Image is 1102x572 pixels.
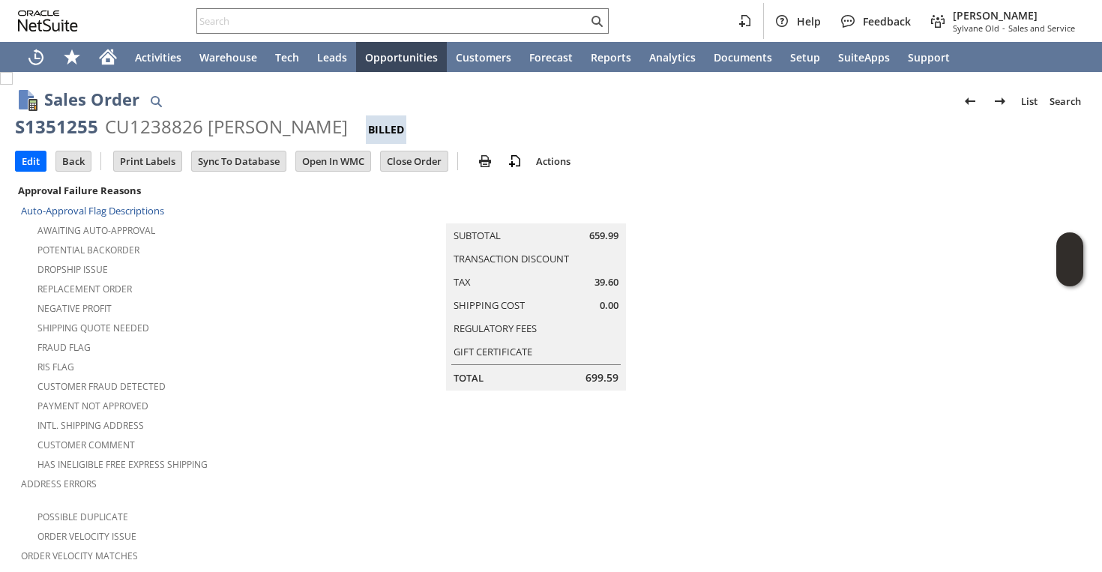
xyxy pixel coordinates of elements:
[266,42,308,72] a: Tech
[953,22,999,34] span: Sylvane Old
[18,10,78,31] svg: logo
[126,42,190,72] a: Activities
[37,322,149,334] a: Shipping Quote Needed
[640,42,705,72] a: Analytics
[781,42,829,72] a: Setup
[37,224,155,237] a: Awaiting Auto-Approval
[18,42,54,72] a: Recent Records
[953,8,1075,22] span: [PERSON_NAME]
[454,371,484,385] a: Total
[829,42,899,72] a: SuiteApps
[192,151,286,171] input: Sync To Database
[908,50,950,64] span: Support
[37,263,108,276] a: Dropship Issue
[99,48,117,66] svg: Home
[454,345,532,358] a: Gift Certificate
[21,550,138,562] a: Order Velocity Matches
[594,275,618,289] span: 39.60
[456,50,511,64] span: Customers
[454,275,471,289] a: Tax
[1002,22,1005,34] span: -
[37,302,112,315] a: Negative Profit
[37,380,166,393] a: Customer Fraud Detected
[381,151,448,171] input: Close Order
[991,92,1009,110] img: Next
[90,42,126,72] a: Home
[1008,22,1075,34] span: Sales and Service
[591,50,631,64] span: Reports
[588,12,606,30] svg: Search
[520,42,582,72] a: Forecast
[37,341,91,354] a: Fraud Flag
[56,151,91,171] input: Back
[366,115,406,144] div: Billed
[37,361,74,373] a: RIS flag
[476,152,494,170] img: print.svg
[21,478,97,490] a: Address Errors
[37,400,148,412] a: Payment not approved
[1015,89,1044,113] a: List
[37,419,144,432] a: Intl. Shipping Address
[454,298,525,312] a: Shipping Cost
[197,12,588,30] input: Search
[37,511,128,523] a: Possible Duplicate
[446,199,626,223] caption: Summary
[37,530,136,543] a: Order Velocity Issue
[16,151,46,171] input: Edit
[454,252,569,265] a: Transaction Discount
[317,50,347,64] span: Leads
[37,439,135,451] a: Customer Comment
[199,50,257,64] span: Warehouse
[275,50,299,64] span: Tech
[147,92,165,110] img: Quick Find
[356,42,447,72] a: Opportunities
[44,87,139,112] h1: Sales Order
[585,370,618,385] span: 699.59
[1044,89,1087,113] a: Search
[190,42,266,72] a: Warehouse
[15,115,98,139] div: S1351255
[105,115,348,139] div: CU1238826 [PERSON_NAME]
[529,50,573,64] span: Forecast
[863,14,911,28] span: Feedback
[37,458,208,471] a: Has Ineligible Free Express Shipping
[296,151,370,171] input: Open In WMC
[447,42,520,72] a: Customers
[37,244,139,256] a: Potential Backorder
[63,48,81,66] svg: Shortcuts
[21,204,164,217] a: Auto-Approval Flag Descriptions
[308,42,356,72] a: Leads
[114,151,181,171] input: Print Labels
[15,181,355,200] div: Approval Failure Reasons
[714,50,772,64] span: Documents
[530,154,576,168] a: Actions
[790,50,820,64] span: Setup
[600,298,618,313] span: 0.00
[1056,232,1083,286] iframe: Click here to launch Oracle Guided Learning Help Panel
[54,42,90,72] div: Shortcuts
[705,42,781,72] a: Documents
[649,50,696,64] span: Analytics
[365,50,438,64] span: Opportunities
[506,152,524,170] img: add-record.svg
[582,42,640,72] a: Reports
[27,48,45,66] svg: Recent Records
[961,92,979,110] img: Previous
[797,14,821,28] span: Help
[37,283,132,295] a: Replacement Order
[1056,260,1083,287] span: Oracle Guided Learning Widget. To move around, please hold and drag
[589,229,618,243] span: 659.99
[899,42,959,72] a: Support
[135,50,181,64] span: Activities
[454,229,501,242] a: Subtotal
[454,322,537,335] a: Regulatory Fees
[838,50,890,64] span: SuiteApps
